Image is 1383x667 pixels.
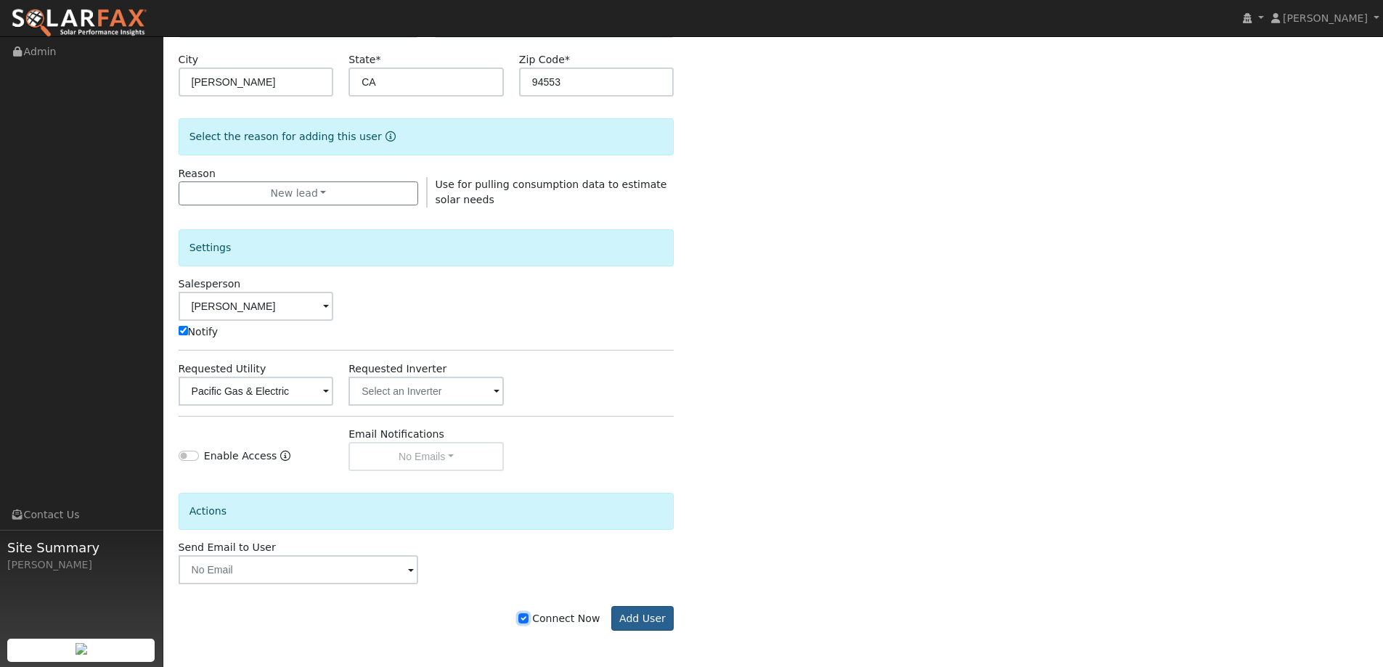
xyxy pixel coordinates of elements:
span: Use for pulling consumption data to estimate solar needs [436,179,667,205]
input: Select a Utility [179,377,334,406]
input: Connect Now [518,613,529,623]
span: Site Summary [7,538,155,557]
span: Required [375,54,380,65]
img: retrieve [76,643,87,655]
button: New lead [179,181,419,206]
span: [PERSON_NAME] [1283,12,1368,24]
label: Enable Access [204,449,277,464]
label: Email Notifications [348,427,444,442]
img: SolarFax [11,8,147,38]
label: Send Email to User [179,540,276,555]
a: Enable Access [280,449,290,471]
button: Add User [611,606,674,631]
label: City [179,52,199,67]
div: Settings [179,229,674,266]
label: Requested Utility [179,361,266,377]
label: Connect Now [518,611,600,626]
input: Notify [179,326,188,335]
div: [PERSON_NAME] [7,557,155,573]
label: State [348,52,380,67]
input: Select an Inverter [348,377,504,406]
span: Required [565,54,570,65]
input: Select a User [179,292,334,321]
input: No Email [179,555,419,584]
label: Reason [179,166,216,181]
div: Actions [179,493,674,530]
label: Requested Inverter [348,361,446,377]
div: Select the reason for adding this user [179,118,674,155]
a: Reason for new user [382,131,396,142]
label: Notify [179,324,219,340]
label: Zip Code [519,52,570,67]
label: Salesperson [179,277,241,292]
